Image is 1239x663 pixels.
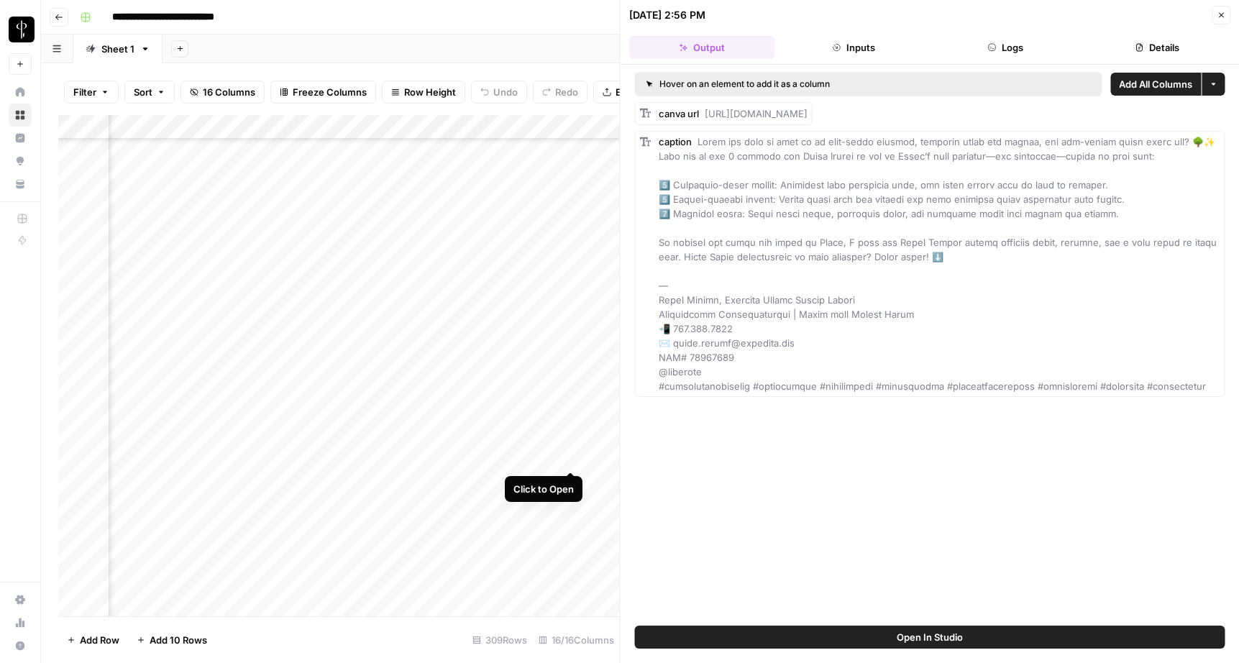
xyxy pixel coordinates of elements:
a: Browse [9,104,32,127]
span: Add All Columns [1119,77,1192,91]
button: Export CSV [593,81,676,104]
button: Add Row [58,628,128,651]
span: Sort [134,85,152,99]
button: Output [629,36,775,59]
button: Redo [533,81,588,104]
a: Usage [9,611,32,634]
button: Open In Studio [635,626,1225,649]
img: LP Production Workloads Logo [9,17,35,42]
span: 16 Columns [203,85,255,99]
a: Insights [9,127,32,150]
div: [DATE] 2:56 PM [629,8,705,22]
span: Redo [555,85,578,99]
span: Add Row [80,633,119,647]
div: 16/16 Columns [533,628,620,651]
span: Lorem ips dolo si amet co ad elit-seddo eiusmod, temporin utlab etd magnaa, eni adm-veniam quisn ... [659,136,1218,392]
button: Details [1084,36,1230,59]
span: Freeze Columns [293,85,367,99]
button: Row Height [382,81,465,104]
div: 309 Rows [467,628,533,651]
button: Undo [471,81,527,104]
a: Your Data [9,173,32,196]
a: Settings [9,588,32,611]
span: caption [659,136,692,147]
span: Filter [73,85,96,99]
span: Open In Studio [897,630,963,644]
button: Add 10 Rows [128,628,216,651]
span: Row Height [404,85,456,99]
span: [URL][DOMAIN_NAME] [705,108,808,119]
div: Sheet 1 [101,42,134,56]
button: Workspace: LP Production Workloads [9,12,32,47]
a: Sheet 1 [73,35,163,63]
button: Inputs [781,36,927,59]
button: Logs [933,36,1079,59]
button: 16 Columns [180,81,265,104]
span: canva url [659,108,699,119]
button: Filter [64,81,119,104]
button: Help + Support [9,634,32,657]
a: Opportunities [9,150,32,173]
div: Click to Open [513,482,574,496]
button: Add All Columns [1110,73,1201,96]
button: Freeze Columns [270,81,376,104]
span: Add 10 Rows [150,633,207,647]
a: Home [9,81,32,104]
div: Hover on an element to add it as a column [646,78,960,91]
button: Sort [124,81,175,104]
span: Undo [493,85,518,99]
